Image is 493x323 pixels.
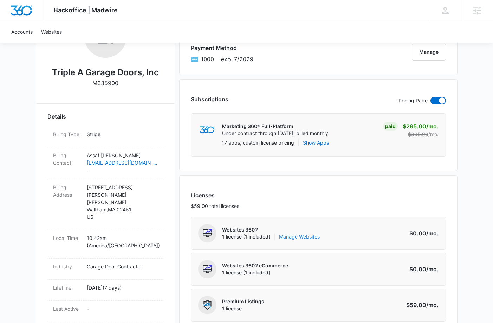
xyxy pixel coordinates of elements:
p: Premium Listings [222,298,264,305]
h3: Payment Method [191,44,253,52]
p: Assaf [PERSON_NAME] [87,152,158,159]
dt: Billing Type [53,131,81,138]
p: Websites 360® eCommerce [222,262,288,269]
span: 1 license (1 included) [222,233,320,240]
button: Show Apps [303,139,329,146]
span: /mo. [426,302,439,309]
p: Under contract through [DATE], billed monthly [222,130,328,137]
a: Accounts [7,21,37,43]
s: $395.00 [408,131,428,137]
p: $0.00 [406,229,439,237]
p: Websites 360® [222,226,320,233]
dt: Local Time [53,234,81,242]
span: /mo. [428,131,439,137]
span: /mo. [426,230,439,237]
span: exp. 7/2029 [221,55,253,63]
div: Paid [383,122,398,131]
h2: Triple A Garage Doors, Inc [52,66,159,79]
a: Manage Websites [279,233,320,240]
p: Garage Door Contractor [87,263,158,270]
span: Backoffice | Madwire [54,6,118,14]
p: Pricing Page [398,97,428,104]
div: Billing ContactAssaf [PERSON_NAME][EMAIL_ADDRESS][DOMAIN_NAME]- [47,147,163,179]
div: Billing TypeStripe [47,126,163,147]
p: $295.00 [403,122,439,131]
div: Last Active- [47,301,163,322]
span: /mo. [426,266,439,273]
p: [DATE] ( 7 days ) [87,284,158,291]
dt: Last Active [53,305,81,312]
p: Marketing 360® Full-Platform [222,123,328,130]
p: $0.00 [406,265,439,273]
dt: Billing Address [53,184,81,198]
span: Details [47,112,66,121]
dt: Industry [53,263,81,270]
div: Lifetime[DATE](7 days) [47,280,163,301]
img: marketing360Logo [200,126,215,134]
p: $59.00 [406,301,439,309]
span: 1 license [222,305,264,312]
p: $59.00 total licenses [191,202,239,210]
a: [EMAIL_ADDRESS][DOMAIN_NAME] [87,159,158,166]
div: IndustryGarage Door Contractor [47,259,163,280]
div: Billing Address[STREET_ADDRESS][PERSON_NAME][PERSON_NAME]Waltham,MA 02451US [47,179,163,230]
p: M335900 [92,79,118,87]
h3: Licenses [191,191,239,199]
p: 10:42am ( America/[GEOGRAPHIC_DATA] ) [87,234,158,249]
p: 17 apps, custom license pricing [222,139,294,146]
p: Stripe [87,131,158,138]
span: 1 license (1 included) [222,269,288,276]
a: Websites [37,21,66,43]
p: [STREET_ADDRESS][PERSON_NAME][PERSON_NAME] Waltham , MA 02451 US [87,184,158,221]
dt: Billing Contact [53,152,81,166]
div: Local Time10:42am (America/[GEOGRAPHIC_DATA]) [47,230,163,259]
span: /mo. [426,123,439,130]
span: American Express ending with [201,55,214,63]
button: Manage [412,44,446,61]
dt: Lifetime [53,284,81,291]
dd: - [87,152,158,175]
h3: Subscriptions [191,95,228,103]
p: - [87,305,158,312]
